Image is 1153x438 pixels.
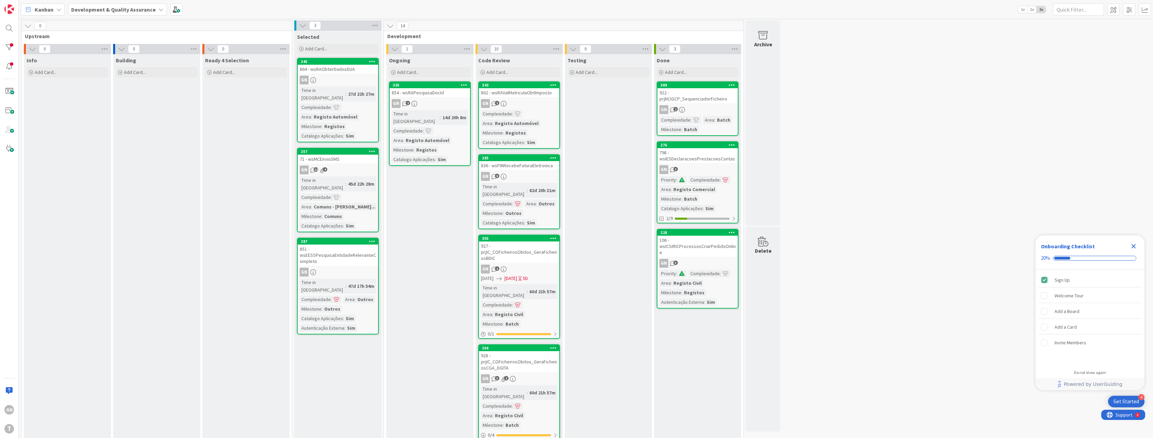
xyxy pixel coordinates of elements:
div: Close Checklist [1128,241,1139,252]
a: 335854 - wsRAPesquisaDocIdGNTime in [GEOGRAPHIC_DATA]:14d 20h 8mComplexidade:Area:Registo Automóv... [389,81,471,166]
span: Add Card... [665,69,687,75]
div: 389922 - prjNCIGCP_SequenciadorFicheiro [657,82,738,103]
div: Area [659,279,671,287]
div: Add a Board is incomplete. [1038,304,1142,319]
div: 335 [393,83,470,88]
div: 343 [479,82,559,88]
span: : [345,282,346,290]
span: 0 [217,45,229,53]
span: 0 [34,22,46,30]
div: GN [479,374,559,383]
span: Info [27,57,37,64]
div: GN [659,105,668,114]
div: Time in [GEOGRAPHIC_DATA] [481,385,527,400]
div: Sim [344,315,356,322]
span: 1 [495,266,499,271]
span: 4 [323,167,327,172]
span: : [512,301,513,309]
div: Area [300,113,311,121]
div: GN [481,99,490,108]
span: : [345,180,346,188]
div: Complexidade [392,127,423,135]
span: : [311,113,312,121]
div: Footer [1035,378,1144,390]
span: : [322,213,323,220]
span: Add Card... [305,46,327,52]
span: : [492,120,493,127]
span: : [322,123,323,130]
div: 798 - wsIESDeclaracoesPrestacoesContas [657,148,738,163]
div: 862 - wsRAValMatriculaObtImposto [479,88,559,97]
div: 71 - wsMCEnvioSMS [298,155,378,163]
div: GN [657,165,738,174]
span: : [536,200,537,207]
div: Delete [755,247,772,255]
div: GN [657,105,738,114]
div: Add a Card is incomplete. [1038,319,1142,334]
div: Complexidade [689,176,720,184]
div: GN [390,99,470,108]
div: Milestone [659,289,681,296]
div: Comuns - [PERSON_NAME]... [312,203,377,210]
div: Complexidade [689,270,720,277]
span: : [343,132,344,140]
div: Time in [GEOGRAPHIC_DATA] [392,110,440,125]
a: 25771 - wsMCEnvioSMSGNTime in [GEOGRAPHIC_DATA]:45d 22h 28mComplexidade:Area:Comuns - [PERSON_NAM... [297,148,379,232]
div: Registo Automóvel [493,120,540,127]
div: 345 [301,59,378,64]
div: Complexidade [481,200,512,207]
div: Registos [682,289,706,296]
div: 14d 20h 8m [441,114,468,121]
div: Complexidade [300,104,331,111]
span: Powered by UserGuiding [1064,380,1122,388]
div: Milestone [659,195,681,203]
div: Milestone [481,421,503,429]
span: : [343,315,344,322]
span: : [423,127,424,135]
div: Batch [715,116,732,124]
div: Batch [682,126,699,133]
div: Time in [GEOGRAPHIC_DATA] [481,183,527,198]
span: : [690,116,691,124]
span: : [503,209,504,217]
div: Sign Up [1055,276,1070,284]
span: : [355,296,356,303]
span: : [676,270,677,277]
div: GN [4,405,14,414]
div: 285 [479,155,559,161]
span: : [703,205,704,212]
div: GN [659,259,668,268]
div: 343 [482,83,559,88]
div: GN [392,99,401,108]
span: : [671,186,672,193]
span: 3 [673,261,678,265]
div: 356 [479,345,559,351]
span: [DATE] [504,275,517,282]
div: Onboarding Checklist [1041,242,1095,250]
span: 1 [495,101,499,105]
div: Complexidade [300,296,331,303]
div: GN [481,374,490,383]
span: : [503,421,504,429]
div: 335854 - wsRAPesquisaDocId [390,82,470,97]
div: GN [298,166,378,174]
div: 345 [298,59,378,65]
span: 12 [314,167,318,172]
img: Visit kanbanzone.com [4,4,14,14]
div: 389 [657,82,738,88]
b: Development & Quality Assurance [71,6,156,13]
span: : [503,320,504,328]
div: Add a Board [1055,307,1079,315]
span: : [440,114,441,121]
div: Sim [344,132,356,140]
div: 355 [479,235,559,241]
div: Area [481,311,492,318]
div: Registo Automóvel [312,113,359,121]
span: : [524,139,525,146]
div: Area [392,137,403,144]
span: : [331,296,332,303]
div: GN [481,172,490,181]
div: 287 [298,238,378,245]
div: 285836 - wsFINRecebeFaturaEletronica [479,155,559,170]
div: GN [479,99,559,108]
